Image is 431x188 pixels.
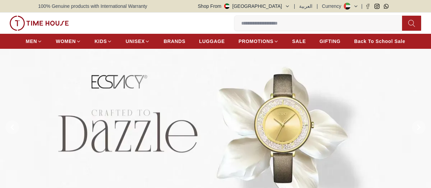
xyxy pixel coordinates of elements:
img: United Arab Emirates [224,3,230,9]
button: العربية [299,3,312,10]
span: KIDS [95,38,107,45]
span: SALE [292,38,306,45]
a: MEN [26,35,42,47]
a: Instagram [374,4,380,9]
span: LUGGAGE [199,38,225,45]
span: | [317,3,318,10]
a: UNISEX [126,35,150,47]
button: Shop From[GEOGRAPHIC_DATA] [198,3,290,10]
span: GIFTING [320,38,341,45]
span: BRANDS [164,38,185,45]
a: KIDS [95,35,112,47]
span: WOMEN [56,38,76,45]
a: PROMOTIONS [238,35,279,47]
span: UNISEX [126,38,145,45]
a: WOMEN [56,35,81,47]
a: Back To School Sale [354,35,405,47]
a: SALE [292,35,306,47]
img: ... [10,16,69,31]
span: | [294,3,295,10]
a: BRANDS [164,35,185,47]
span: PROMOTIONS [238,38,274,45]
span: Back To School Sale [354,38,405,45]
a: LUGGAGE [199,35,225,47]
a: Facebook [365,4,370,9]
a: GIFTING [320,35,341,47]
div: Currency [322,3,344,10]
a: Whatsapp [384,4,389,9]
span: 100% Genuine products with International Warranty [38,3,147,10]
span: MEN [26,38,37,45]
span: | [361,3,363,10]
